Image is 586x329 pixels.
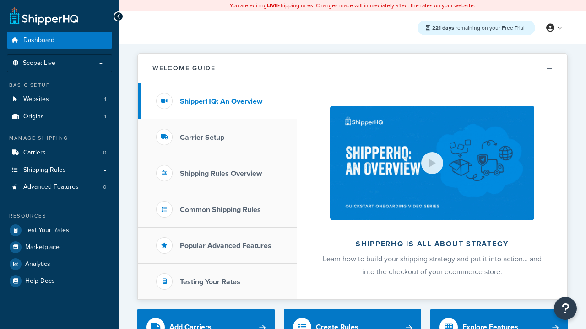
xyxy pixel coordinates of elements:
[23,96,49,103] span: Websites
[23,37,54,44] span: Dashboard
[7,134,112,142] div: Manage Shipping
[23,113,44,121] span: Origins
[432,24,454,32] strong: 221 days
[103,183,106,191] span: 0
[104,113,106,121] span: 1
[103,149,106,157] span: 0
[7,256,112,272] a: Analytics
[7,81,112,89] div: Basic Setup
[432,24,525,32] span: remaining on your Free Trial
[7,144,112,161] li: Carriers
[7,108,112,125] li: Origins
[180,97,262,106] h3: ShipperHQ: An Overview
[554,297,577,320] button: Open Resource Center
[7,108,112,125] a: Origins1
[180,242,271,250] h3: Popular Advanced Features
[180,278,240,286] h3: Testing Your Rates
[267,1,278,10] b: LIVE
[180,133,224,142] h3: Carrier Setup
[7,212,112,220] div: Resources
[7,239,112,255] a: Marketplace
[23,59,55,67] span: Scope: Live
[138,54,567,83] button: Welcome Guide
[23,166,66,174] span: Shipping Rules
[25,244,60,251] span: Marketplace
[7,179,112,196] a: Advanced Features0
[104,96,106,103] span: 1
[152,65,216,72] h2: Welcome Guide
[25,260,50,268] span: Analytics
[7,179,112,196] li: Advanced Features
[7,222,112,239] a: Test Your Rates
[7,144,112,161] a: Carriers0
[7,91,112,108] li: Websites
[23,183,79,191] span: Advanced Features
[23,149,46,157] span: Carriers
[330,106,534,220] img: ShipperHQ is all about strategy
[25,277,55,285] span: Help Docs
[7,162,112,179] a: Shipping Rules
[180,206,261,214] h3: Common Shipping Rules
[7,91,112,108] a: Websites1
[7,32,112,49] a: Dashboard
[25,227,69,234] span: Test Your Rates
[180,170,262,178] h3: Shipping Rules Overview
[323,254,542,277] span: Learn how to build your shipping strategy and put it into action… and into the checkout of your e...
[321,240,543,248] h2: ShipperHQ is all about strategy
[7,273,112,289] a: Help Docs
